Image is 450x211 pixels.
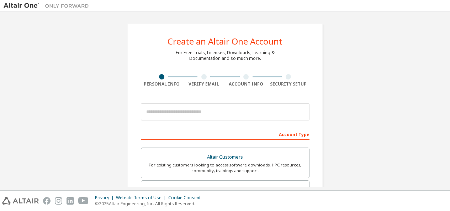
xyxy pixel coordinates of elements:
div: Students [145,185,305,195]
img: Altair One [4,2,92,9]
div: Altair Customers [145,152,305,162]
div: Security Setup [267,81,309,87]
img: linkedin.svg [67,197,74,205]
div: Verify Email [183,81,225,87]
div: For existing customers looking to access software downloads, HPC resources, community, trainings ... [145,162,305,174]
img: instagram.svg [55,197,62,205]
div: Create an Altair One Account [168,37,282,46]
img: facebook.svg [43,197,51,205]
img: youtube.svg [78,197,89,205]
img: altair_logo.svg [2,197,39,205]
div: Website Terms of Use [116,195,168,201]
div: Personal Info [141,81,183,87]
p: © 2025 Altair Engineering, Inc. All Rights Reserved. [95,201,205,207]
div: For Free Trials, Licenses, Downloads, Learning & Documentation and so much more. [176,50,275,61]
div: Account Info [225,81,268,87]
div: Cookie Consent [168,195,205,201]
div: Account Type [141,128,309,140]
div: Privacy [95,195,116,201]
